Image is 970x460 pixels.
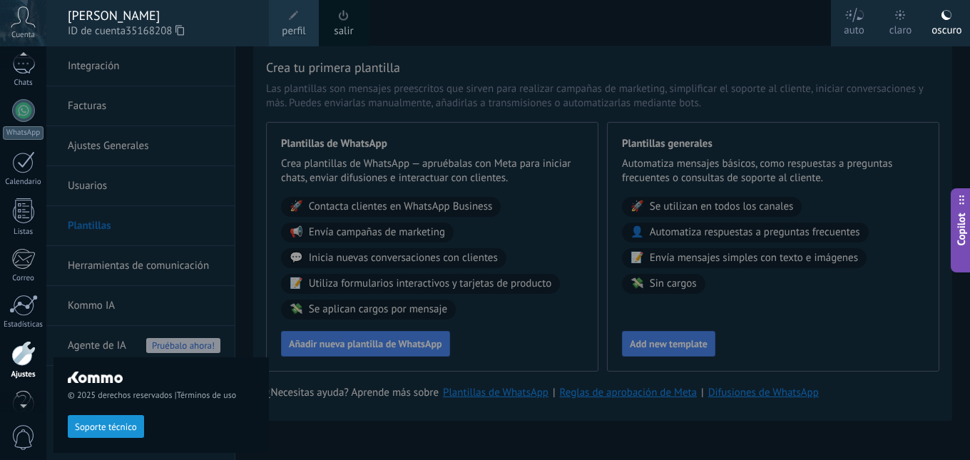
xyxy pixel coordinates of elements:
[3,320,44,329] div: Estadísticas
[68,415,144,438] button: Soporte técnico
[282,24,305,39] span: perfil
[11,31,35,40] span: Cuenta
[3,274,44,283] div: Correo
[334,24,353,39] a: salir
[126,24,184,39] span: 35168208
[3,228,44,237] div: Listas
[889,9,912,46] div: claro
[68,24,255,39] span: ID de cuenta
[954,213,969,245] span: Copilot
[3,370,44,379] div: Ajustes
[3,78,44,88] div: Chats
[3,178,44,187] div: Calendario
[75,422,137,432] span: Soporte técnico
[177,390,236,401] a: Términos de uso
[844,9,864,46] div: auto
[68,421,144,431] a: Soporte técnico
[3,126,44,140] div: WhatsApp
[68,390,255,401] span: © 2025 derechos reservados |
[931,9,961,46] div: oscuro
[68,8,255,24] div: [PERSON_NAME]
